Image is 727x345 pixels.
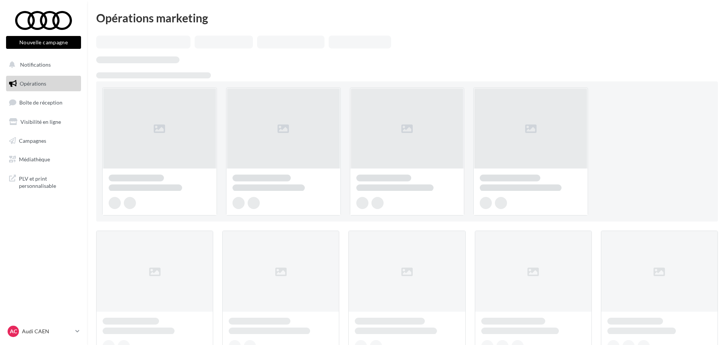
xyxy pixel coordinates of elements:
[20,61,51,68] span: Notifications
[6,324,81,339] a: AC Audi CAEN
[5,170,83,193] a: PLV et print personnalisable
[19,137,46,144] span: Campagnes
[5,151,83,167] a: Médiathèque
[5,114,83,130] a: Visibilité en ligne
[20,119,61,125] span: Visibilité en ligne
[10,328,17,335] span: AC
[22,328,72,335] p: Audi CAEN
[19,99,62,106] span: Boîte de réception
[6,36,81,49] button: Nouvelle campagne
[96,12,718,23] div: Opérations marketing
[19,156,50,162] span: Médiathèque
[5,94,83,111] a: Boîte de réception
[5,57,80,73] button: Notifications
[5,76,83,92] a: Opérations
[5,133,83,149] a: Campagnes
[20,80,46,87] span: Opérations
[19,173,78,190] span: PLV et print personnalisable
